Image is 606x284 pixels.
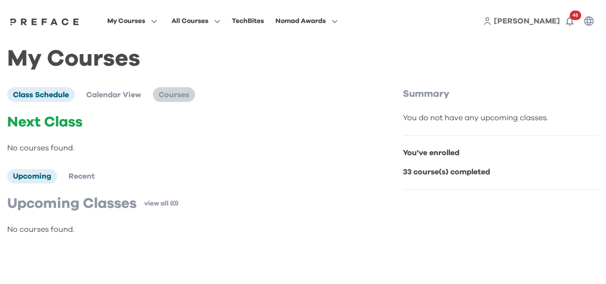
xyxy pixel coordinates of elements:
[7,195,137,212] p: Upcoming Classes
[7,114,378,131] p: Next Class
[7,142,378,154] p: No courses found.
[7,224,378,235] p: No courses found.
[494,17,560,25] span: [PERSON_NAME]
[403,87,599,101] p: Summary
[159,91,189,99] span: Courses
[275,15,326,27] span: Nomad Awards
[13,91,69,99] span: Class Schedule
[107,15,145,27] span: My Courses
[403,168,490,176] b: 33 course(s) completed
[8,17,81,25] a: Preface Logo
[169,15,223,27] button: All Courses
[86,91,141,99] span: Calendar View
[232,15,264,27] div: TechBites
[8,18,81,25] img: Preface Logo
[104,15,160,27] button: My Courses
[144,199,178,208] a: view all (0)
[7,54,599,64] h1: My Courses
[69,172,95,180] span: Recent
[403,112,599,124] div: You do not have any upcoming classes.
[403,147,599,159] p: You've enrolled
[570,11,581,20] span: 48
[273,15,341,27] button: Nomad Awards
[172,15,208,27] span: All Courses
[13,172,51,180] span: Upcoming
[560,11,579,31] button: 48
[494,15,560,27] a: [PERSON_NAME]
